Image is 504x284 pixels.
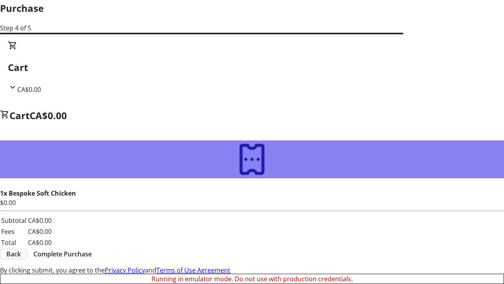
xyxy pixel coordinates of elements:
div: CartCA$0.00 [8,41,496,94]
span: Complete Purchase [33,249,92,259]
button: Complete Purchase [27,249,98,259]
span: CA$0.00 [30,109,67,122]
span: Back [6,249,21,259]
td: Fees [1,226,27,237]
td: Subtotal [1,215,27,226]
td: CA$0.00 [28,215,52,226]
span: Cart [9,109,30,122]
h2: Cart [8,60,496,75]
a: Privacy Policy [105,266,145,275]
td: CA$0.00 [28,237,52,248]
td: Total [1,237,27,248]
span: CA$0.00 [17,85,41,94]
a: Terms of Use Agreement [156,266,230,275]
td: CA$0.00 [28,226,52,237]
